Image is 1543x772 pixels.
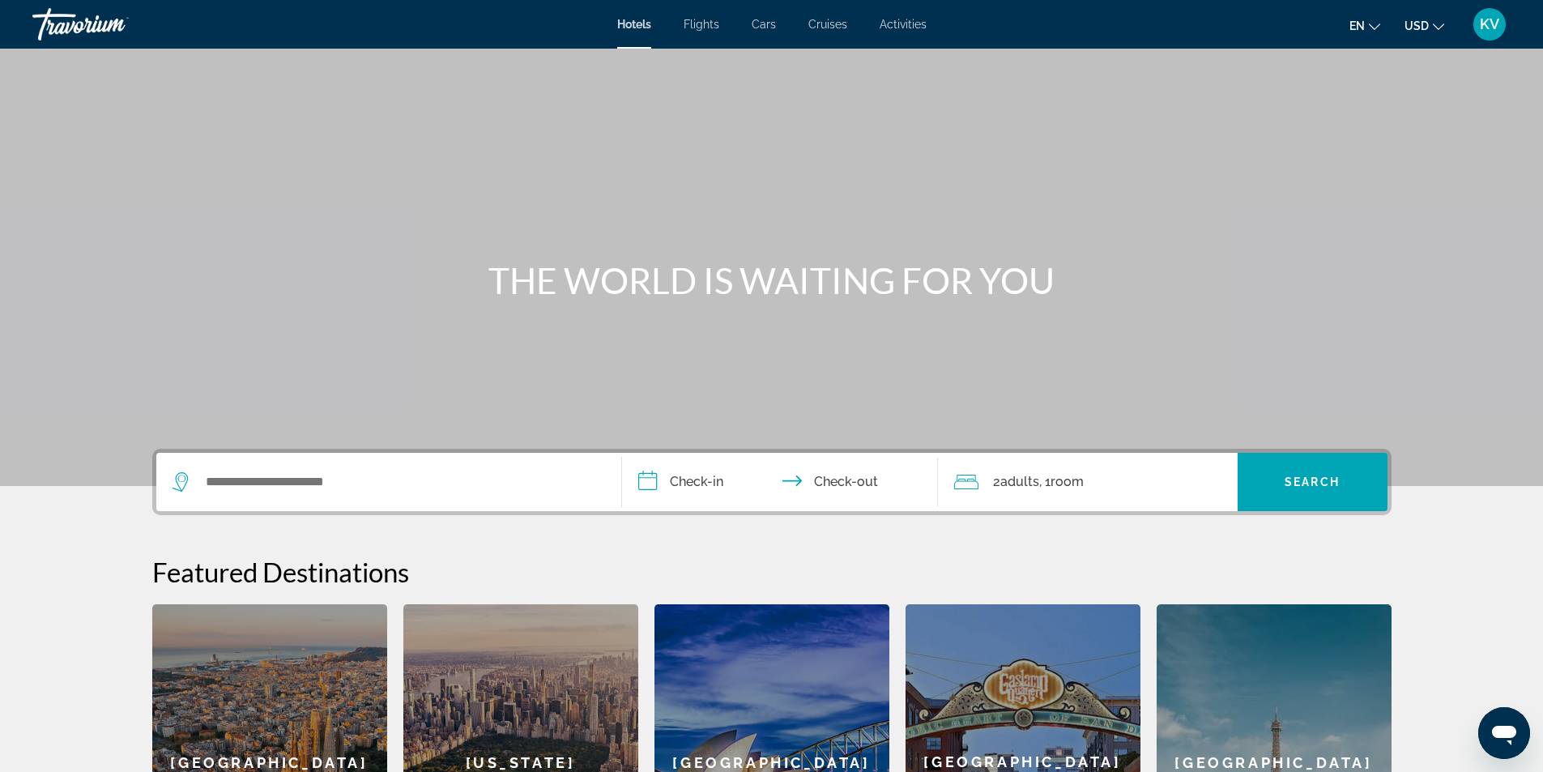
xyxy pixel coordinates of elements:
[1285,476,1340,488] span: Search
[617,18,651,31] a: Hotels
[1404,19,1429,32] span: USD
[1238,453,1387,511] button: Search
[1404,14,1444,37] button: Change currency
[1478,707,1530,759] iframe: Button to launch messaging window
[468,259,1076,301] h1: THE WORLD IS WAITING FOR YOU
[622,453,938,511] button: Check in and out dates
[880,18,927,31] a: Activities
[1480,16,1499,32] span: KV
[152,556,1392,588] h2: Featured Destinations
[752,18,776,31] a: Cars
[1468,7,1511,41] button: User Menu
[993,471,1039,493] span: 2
[938,453,1238,511] button: Travelers: 2 adults, 0 children
[32,3,194,45] a: Travorium
[1000,474,1039,489] span: Adults
[684,18,719,31] a: Flights
[1051,474,1084,489] span: Room
[1039,471,1084,493] span: , 1
[1349,19,1365,32] span: en
[156,453,1387,511] div: Search widget
[808,18,847,31] a: Cruises
[1349,14,1380,37] button: Change language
